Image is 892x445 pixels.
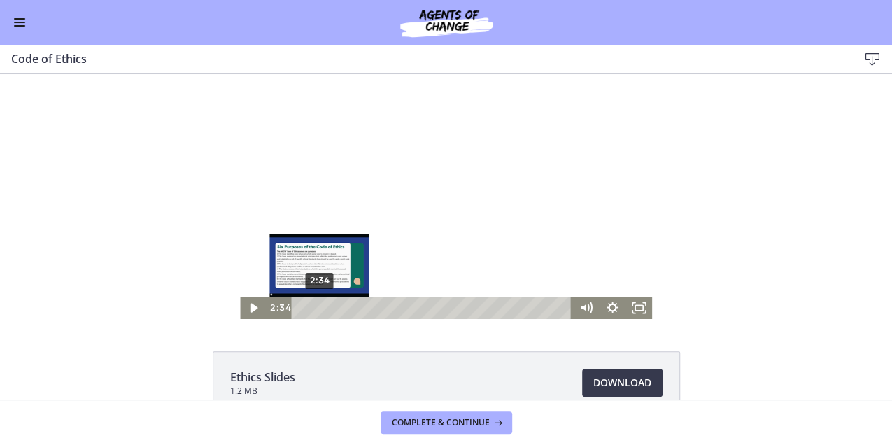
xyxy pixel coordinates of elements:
span: Ethics Slides [230,369,295,386]
button: Fullscreen [625,235,652,257]
button: Enable menu [11,14,28,31]
span: Download [593,374,651,391]
button: Complete & continue [381,411,512,434]
button: Show settings menu [599,235,625,257]
h3: Code of Ethics [11,50,836,67]
img: Agents of Change [362,6,530,39]
a: Download [582,369,663,397]
span: Complete & continue [392,417,490,428]
span: 1.2 MB [230,386,295,397]
button: Play Video [240,235,267,257]
button: Mute [572,235,599,257]
div: Playbar [302,235,566,257]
